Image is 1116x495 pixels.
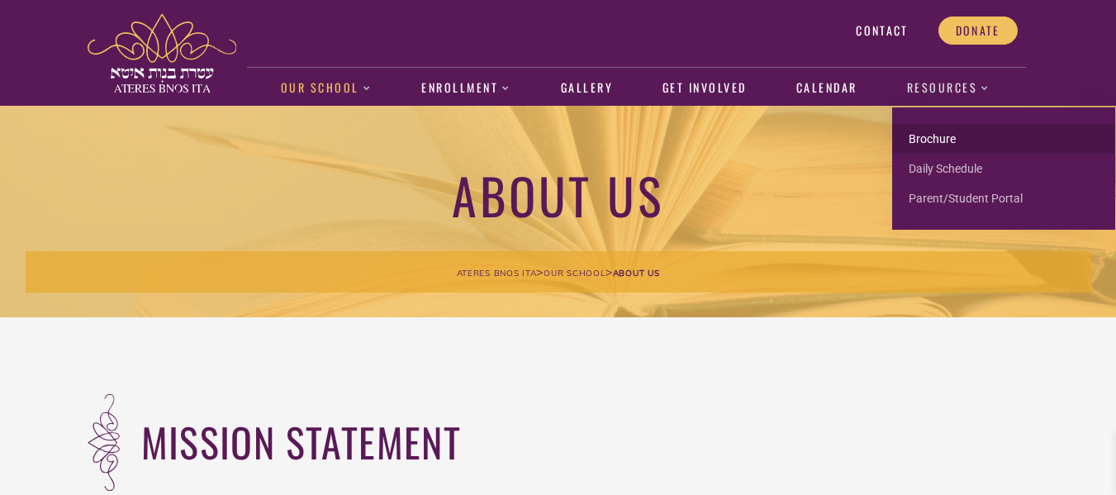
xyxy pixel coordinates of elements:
span: Ateres Bnos Ita [457,268,537,278]
a: Parent/Student Portal [892,183,1115,213]
ul: Resources [892,107,1115,230]
a: Calendar [787,69,866,107]
span: Contact [856,23,908,38]
span: About us [613,268,660,278]
span: Our School [544,268,605,278]
a: Daily Schedule [892,154,1115,183]
a: Ateres Bnos Ita [457,264,537,279]
a: Contact [838,17,925,45]
a: Brochure [892,124,1115,154]
h1: About us [26,164,1091,226]
div: > > [26,251,1091,293]
a: Gallery [552,69,621,107]
span: Donate [956,23,1000,38]
a: Our School [272,69,380,107]
img: ateres [88,13,236,93]
a: Our School [544,264,605,279]
a: Donate [938,17,1018,45]
a: Enrollment [413,69,520,107]
a: Get Involved [653,69,755,107]
a: Resources [898,69,999,107]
